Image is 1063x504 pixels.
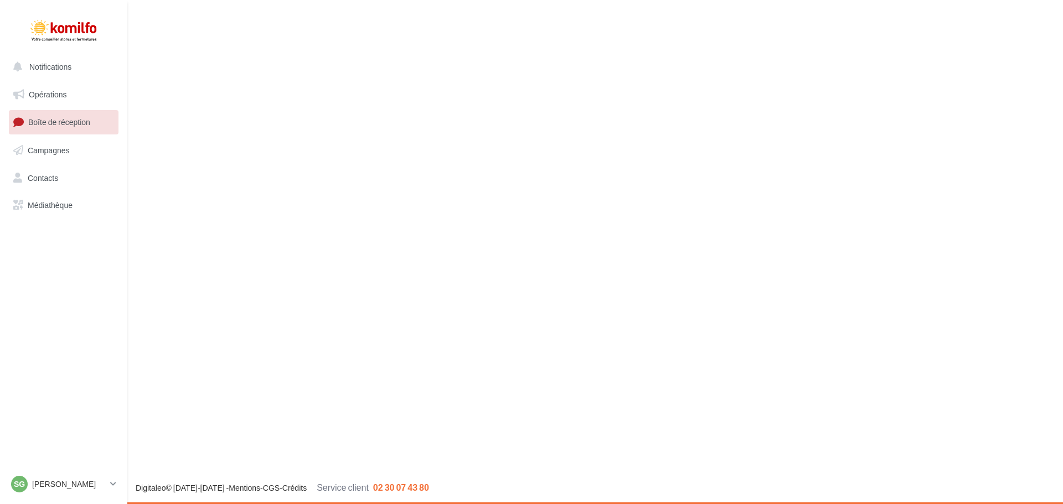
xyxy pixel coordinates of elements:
span: Notifications [29,62,71,71]
button: Notifications [7,55,116,79]
a: CGS [263,483,280,492]
span: Campagnes [28,146,70,155]
span: Service client [317,482,369,492]
p: [PERSON_NAME] [32,479,106,490]
a: Opérations [7,83,121,106]
span: © [DATE]-[DATE] - - - [136,483,429,492]
a: Mentions [229,483,260,492]
a: Contacts [7,167,121,190]
span: Opérations [29,90,66,99]
a: Campagnes [7,139,121,162]
span: Médiathèque [28,200,73,210]
a: Boîte de réception [7,110,121,134]
span: Contacts [28,173,58,182]
span: 02 30 07 43 80 [373,482,429,492]
a: Médiathèque [7,194,121,217]
span: SG [14,479,25,490]
a: Crédits [282,483,307,492]
a: SG [PERSON_NAME] [9,474,118,495]
span: Boîte de réception [28,117,90,127]
a: Digitaleo [136,483,166,492]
